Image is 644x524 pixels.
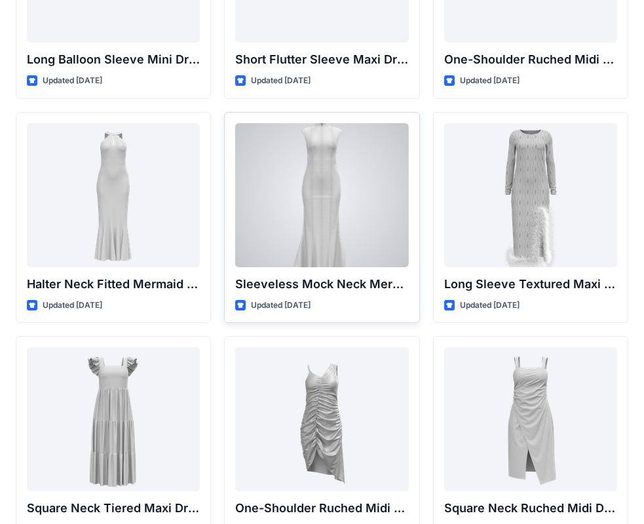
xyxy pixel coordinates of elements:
[235,499,408,517] p: One-Shoulder Ruched Midi Dress with Asymmetrical Hem
[460,74,520,88] p: Updated [DATE]
[43,299,102,312] p: Updated [DATE]
[444,275,617,293] p: Long Sleeve Textured Maxi Dress with Feather Hem
[27,275,200,293] p: Halter Neck Fitted Mermaid Gown with Keyhole Detail
[43,74,102,88] p: Updated [DATE]
[27,499,200,517] p: Square Neck Tiered Maxi Dress with Ruffle Sleeves
[235,50,408,69] p: Short Flutter Sleeve Maxi Dress with Contrast [PERSON_NAME] and [PERSON_NAME]
[235,347,408,491] a: One-Shoulder Ruched Midi Dress with Asymmetrical Hem
[27,347,200,491] a: Square Neck Tiered Maxi Dress with Ruffle Sleeves
[460,299,520,312] p: Updated [DATE]
[444,123,617,267] a: Long Sleeve Textured Maxi Dress with Feather Hem
[27,123,200,267] a: Halter Neck Fitted Mermaid Gown with Keyhole Detail
[251,299,311,312] p: Updated [DATE]
[444,499,617,517] p: Square Neck Ruched Midi Dress with Asymmetrical Hem
[444,50,617,69] p: One-Shoulder Ruched Midi Dress with Slit
[27,50,200,69] p: Long Balloon Sleeve Mini Dress with Wrap Bodice
[235,275,408,293] p: Sleeveless Mock Neck Mermaid Gown
[251,74,311,88] p: Updated [DATE]
[444,347,617,491] a: Square Neck Ruched Midi Dress with Asymmetrical Hem
[235,123,408,267] a: Sleeveless Mock Neck Mermaid Gown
